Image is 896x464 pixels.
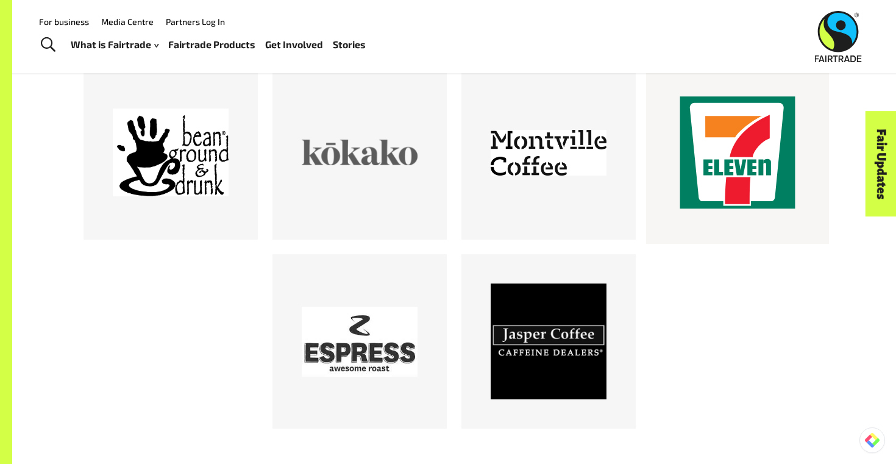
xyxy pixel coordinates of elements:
[166,16,225,27] a: Partners Log In
[33,30,63,60] a: Toggle Search
[815,11,862,62] img: Fairtrade Australia New Zealand logo
[333,36,366,54] a: Stories
[168,36,255,54] a: Fairtrade Products
[39,16,89,27] a: For business
[101,16,154,27] a: Media Centre
[71,36,158,54] a: What is Fairtrade
[265,36,323,54] a: Get Involved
